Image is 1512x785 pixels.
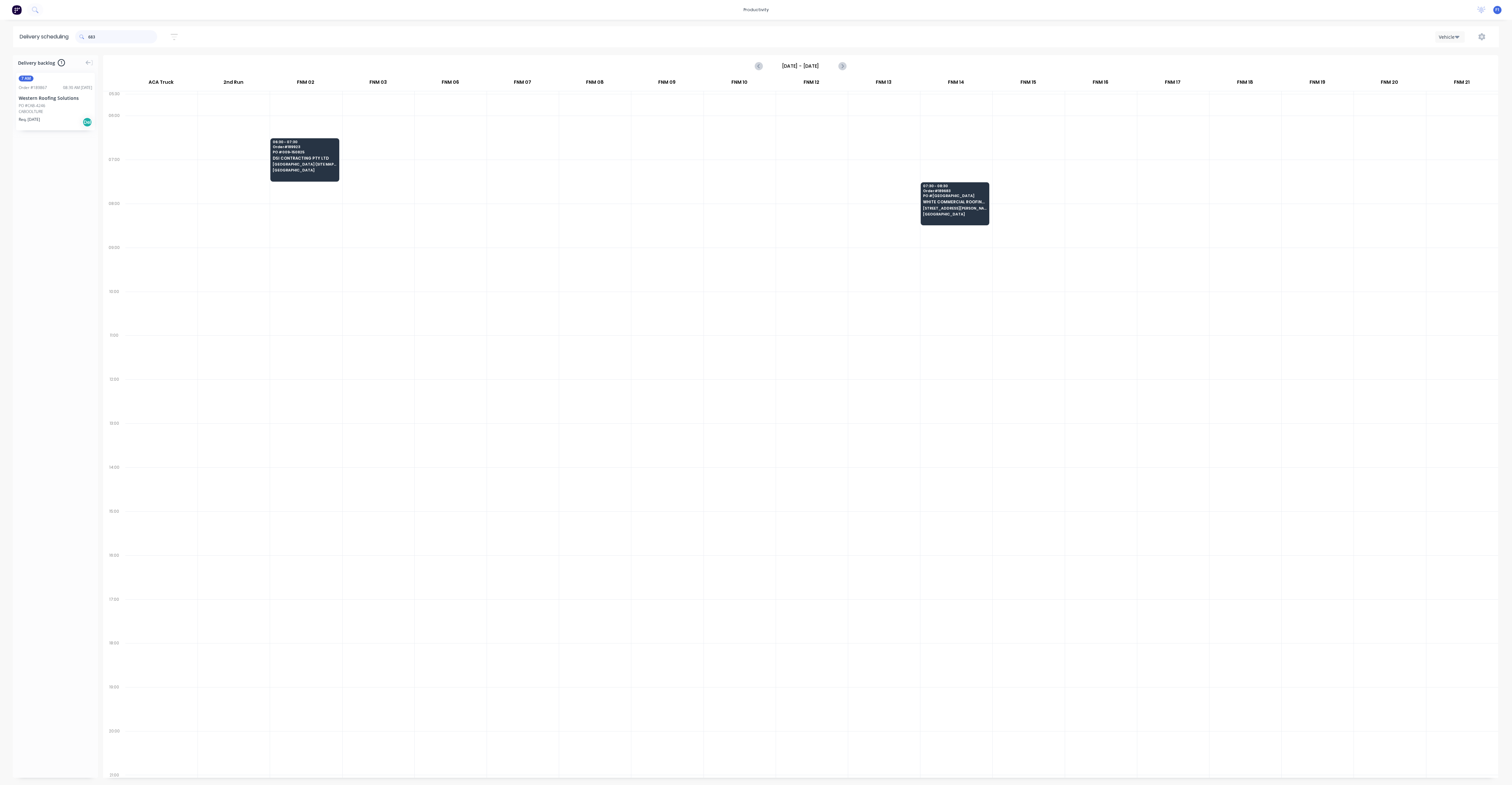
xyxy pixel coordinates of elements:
div: 19:00 [103,683,125,727]
div: 18:00 [103,639,125,683]
div: 17:00 [103,595,125,639]
span: F1 [1495,7,1500,13]
div: FNM 13 [848,77,920,91]
span: WHITE COMMERCIAL ROOFING PTY LTD [923,200,987,204]
button: Vehicle [1435,31,1465,43]
span: Order # 189923 [273,145,336,149]
div: FNM 15 [992,77,1064,91]
div: 10:00 [103,288,125,332]
span: [GEOGRAPHIC_DATA] [273,168,336,172]
div: FNM 09 [631,77,703,91]
div: PO #CAB-4246 [19,103,45,109]
span: [STREET_ADDRESS][PERSON_NAME] [923,206,987,210]
div: 07:00 [103,156,125,200]
div: 08:30 AM [DATE] [63,85,92,91]
div: FNM 07 [487,77,558,91]
span: DSI CONTRACTING PTY LTD [273,156,336,160]
div: Vehicle [1439,34,1458,40]
span: Req. [DATE] [19,117,40,123]
div: 08:00 [103,200,125,244]
div: 15:00 [103,507,125,551]
div: FNM 18 [1209,77,1281,91]
span: 7 AM [19,76,33,81]
span: Order # 189683 [923,189,987,193]
div: 05:30 [103,90,125,112]
div: FNM 17 [1137,77,1209,91]
div: FNM 16 [1064,77,1136,91]
div: 06:00 [103,112,125,156]
div: FNM 21 [1426,77,1498,91]
div: FNM 02 [270,77,342,91]
div: CABOOLTURE [19,109,92,115]
div: FNM 08 [559,77,631,91]
div: Del [82,117,92,127]
div: Western Roofing Solutions [19,95,92,101]
div: FNM 12 [776,77,848,91]
span: 06:30 - 07:30 [273,140,336,144]
div: 09:00 [103,244,125,288]
div: FNM 06 [414,77,486,91]
div: 13:00 [103,419,125,463]
div: Order # 189867 [19,85,47,91]
div: 2nd Run [198,77,269,91]
div: Delivery scheduling [13,26,75,47]
img: Factory [12,5,22,15]
span: PO # [GEOGRAPHIC_DATA] [923,194,987,198]
div: FNM 10 [703,77,775,91]
div: 21:00 [103,771,125,779]
div: 11:00 [103,331,125,375]
span: PO # 009-150825 [273,150,336,154]
div: 14:00 [103,463,125,507]
div: 16:00 [103,551,125,595]
div: ACA Truck [125,77,197,91]
span: 07:30 - 08:30 [923,184,987,188]
div: productivity [740,5,772,15]
div: FNM 14 [920,77,992,91]
span: Delivery backlog [18,59,55,66]
div: 20:00 [103,727,125,771]
div: FNM 03 [342,77,414,91]
span: [GEOGRAPHIC_DATA] (SITE MAP & INSTRUCTIONS TBA) [273,162,336,166]
span: 1 [58,59,65,66]
div: 12:00 [103,375,125,419]
input: Search for orders [88,30,157,43]
div: FNM 19 [1281,77,1353,91]
div: FNM 20 [1354,77,1425,91]
span: [GEOGRAPHIC_DATA] [923,212,987,216]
